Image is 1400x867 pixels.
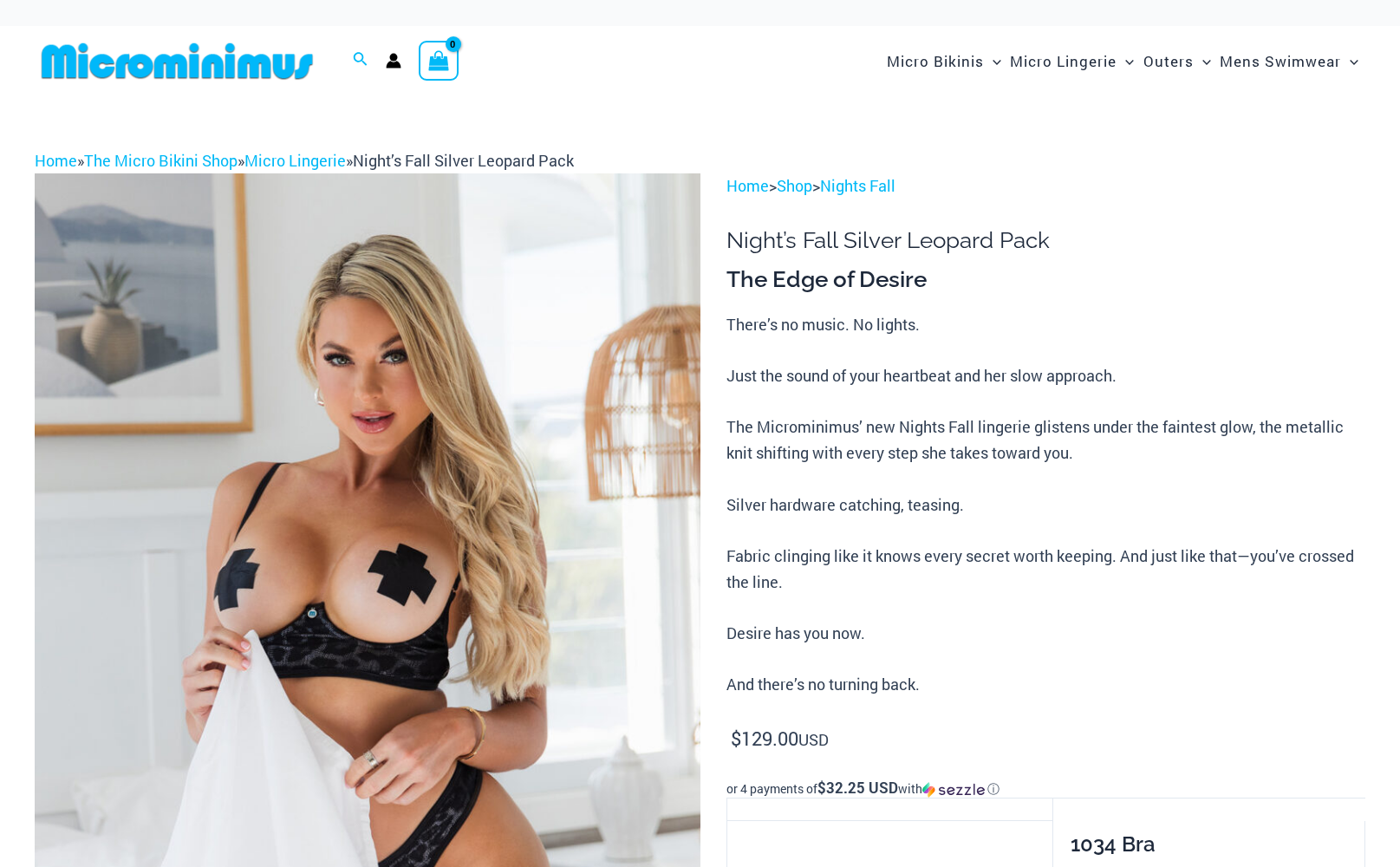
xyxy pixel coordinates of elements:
[726,312,1365,699] p: There’s no music. No lights. Just the sound of your heartbeat and her slow approach. The Micromin...
[984,39,1001,83] span: Menu Toggle
[244,150,346,171] a: Micro Lingerie
[777,175,812,196] a: Shop
[353,150,574,171] span: Night’s Fall Silver Leopard Pack
[1143,39,1194,83] span: Outers
[1220,39,1341,83] span: Mens Swimwear
[726,726,1365,753] p: USD
[726,227,1365,254] h1: Night’s Fall Silver Leopard Pack
[1006,35,1138,88] a: Micro LingerieMenu ToggleMenu Toggle
[1071,831,1156,857] span: 1034 Bra
[1194,39,1211,83] span: Menu Toggle
[1139,35,1215,88] a: OutersMenu ToggleMenu Toggle
[1010,39,1117,83] span: Micro Lingerie
[880,32,1365,90] nav: Site Navigation
[35,150,574,171] span: » » »
[726,175,769,196] a: Home
[731,726,741,751] span: $
[1215,35,1363,88] a: Mens SwimwearMenu ToggleMenu Toggle
[820,175,895,196] a: Nights Fall
[353,49,368,72] a: Search icon link
[922,782,985,798] img: Sezzle
[35,150,77,171] a: Home
[817,778,898,798] span: $32.25 USD
[1341,39,1358,83] span: Menu Toggle
[882,35,1006,88] a: Micro BikinisMenu ToggleMenu Toggle
[726,173,1365,199] p: > >
[419,41,459,81] a: View Shopping Cart, empty
[731,726,798,751] bdi: 129.00
[726,780,1365,798] div: or 4 payments of with
[386,53,401,68] a: Account icon link
[84,150,238,171] a: The Micro Bikini Shop
[35,42,320,81] img: MM SHOP LOGO FLAT
[1117,39,1134,83] span: Menu Toggle
[726,780,1365,798] div: or 4 payments of$32.25 USDwithSezzle Click to learn more about Sezzle
[887,39,984,83] span: Micro Bikinis
[726,265,1365,295] h3: The Edge of Desire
